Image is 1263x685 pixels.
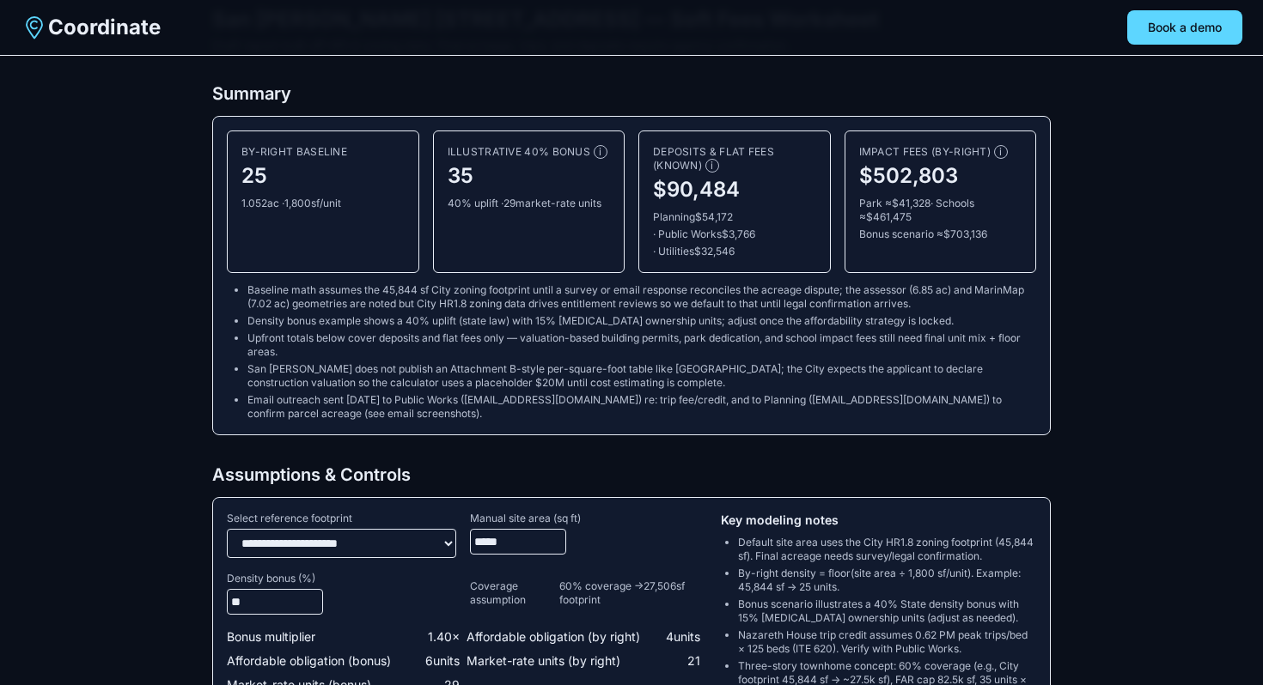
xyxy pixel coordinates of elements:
div: 25 [241,162,405,190]
span: · Utilities $32,546 [653,245,735,258]
img: Coordinate [21,14,48,41]
span: 4 units [666,628,700,646]
span: 60% coverage → 27,506 sf footprint [559,579,700,607]
span: Manual site area (sq ft) [470,512,699,525]
li: Upfront totals below cover deposits and flat fees only — valuation-based building permits, park d... [247,331,1036,359]
select: Select reference footprint [227,529,456,558]
span: Affordable obligation (bonus) [227,652,391,670]
h2: Summary [212,82,1051,106]
input: Density bonus (%) [227,589,323,615]
div: Impact fees (by-right) [859,145,1022,159]
li: Density bonus example shows a 40% uplift (state law) with 15% [MEDICAL_DATA] ownership units; adj... [247,314,1036,328]
span: · Public Works $3,766 [653,227,755,241]
span: Market-rate units (by right) [467,652,620,670]
span: Select reference footprint [227,512,456,525]
li: By-right density = floor(site area ÷ 1,800 sf/unit). Example: 45,844 sf → 25 units. [738,567,1036,594]
input: Manual site area (sq ft) [470,529,566,555]
span: 1.40 × [428,628,460,646]
button: Book a demo [1127,10,1242,45]
a: Coordinate [21,14,161,41]
li: Email outreach sent [DATE] to Public Works ([EMAIL_ADDRESS][DOMAIN_NAME]) re: trip fee/credit, an... [247,393,1036,421]
span: 21 [687,652,700,670]
li: Default site area uses the City HR1.8 zoning footprint (45,844 sf). Final acreage needs survey/le... [738,536,1036,563]
span: Park ≈ $41,328 · Schools ≈ $461,475 [859,197,1022,224]
span: Coverage assumption [470,579,558,607]
span: Coordinate [48,14,161,41]
div: $90,484 [653,176,816,203]
button: More info [594,145,607,159]
li: San [PERSON_NAME] does not publish an Attachment B-style per-square-foot table like [GEOGRAPHIC_D... [247,362,1036,390]
li: Nazareth House trip credit assumes 0.62 PM peak trips/bed × 125 beds (ITE 620). Verify with Publi... [738,628,1036,656]
div: Deposits & flat fees (known) [653,145,816,173]
div: By-right baseline [241,145,405,159]
div: 35 [448,162,611,190]
div: 40 % uplift · 29 market-rate units [448,197,611,210]
button: More info [994,145,1008,159]
span: Bonus multiplier [227,628,315,646]
li: Bonus scenario illustrates a 40% State density bonus with 15% [MEDICAL_DATA] ownership units (adj... [738,597,1036,625]
h2: Assumptions & Controls [212,463,1051,487]
div: 1.052 ac · 1,800 sf/unit [241,197,405,210]
li: Baseline math assumes the 45,844 sf City zoning footprint until a survey or email response reconc... [247,283,1036,311]
button: More info [705,159,719,173]
h3: Key modeling notes [721,512,1036,529]
span: Bonus scenario ≈ $703,136 [859,227,1022,241]
span: Density bonus (%) [227,572,456,585]
div: $502,803 [859,162,1022,190]
span: Affordable obligation (by right) [467,628,640,646]
span: 6 units [425,652,460,670]
div: Illustrative 40% bonus [448,145,611,159]
span: Planning $54,172 [653,210,733,224]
